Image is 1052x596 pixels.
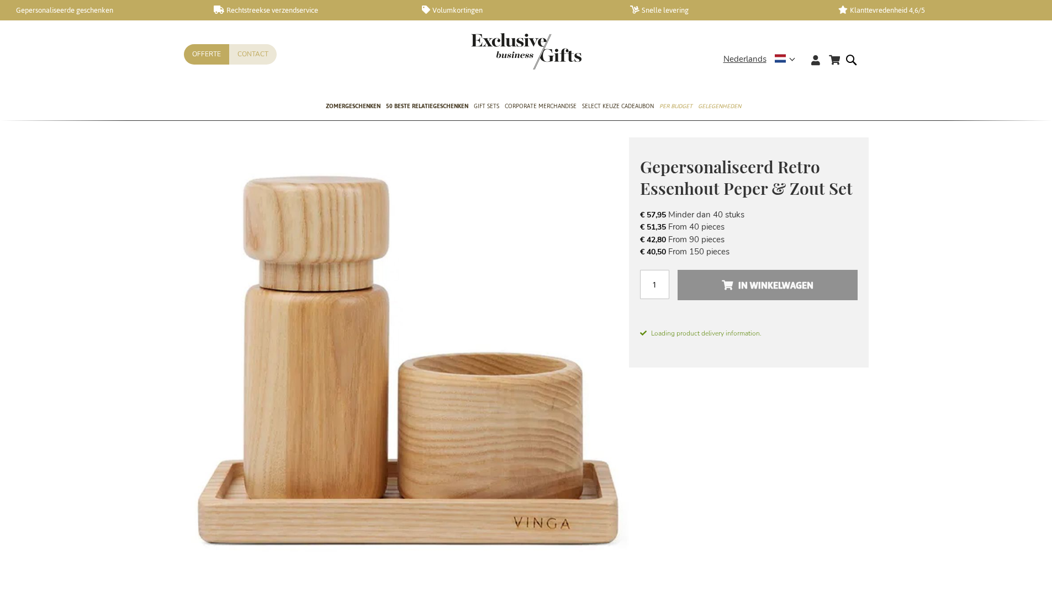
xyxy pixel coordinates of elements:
[640,246,858,258] li: From 150 pieces
[214,6,404,15] a: Rechtstreekse verzendservice
[582,100,654,112] span: Select Keuze Cadeaubon
[640,328,858,338] span: Loading product delivery information.
[184,44,229,65] a: Offerte
[640,221,858,233] li: From 40 pieces
[640,233,858,246] li: From 90 pieces
[640,156,853,199] span: Gepersonaliseerd Retro Essenhout Peper & Zout Set
[640,222,666,232] span: € 51,35
[838,6,1029,15] a: Klanttevredenheid 4,6/5
[630,6,821,15] a: Snelle levering
[471,33,581,70] img: Exclusive Business gifts logo
[184,137,629,582] img: Gepersonaliseerd Retro Ashwood Peper & Zout Set
[326,93,380,121] a: Zomergeschenken
[229,44,277,65] a: Contact
[698,93,741,121] a: Gelegenheden
[386,93,468,121] a: 50 beste relatiegeschenken
[505,93,577,121] a: Corporate Merchandise
[6,6,196,15] a: Gepersonaliseerde geschenken
[422,6,612,15] a: Volumkortingen
[698,100,741,112] span: Gelegenheden
[582,93,654,121] a: Select Keuze Cadeaubon
[471,33,526,70] a: store logo
[640,270,669,299] input: Aantal
[326,100,380,112] span: Zomergeschenken
[659,100,692,112] span: Per Budget
[640,247,666,257] span: € 40,50
[659,93,692,121] a: Per Budget
[723,53,766,66] span: Nederlands
[505,100,577,112] span: Corporate Merchandise
[474,100,499,112] span: Gift Sets
[474,93,499,121] a: Gift Sets
[640,209,858,221] li: Minder dan 40 stuks
[640,235,666,245] span: € 42,80
[386,100,468,112] span: 50 beste relatiegeschenken
[640,210,666,220] span: € 57,95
